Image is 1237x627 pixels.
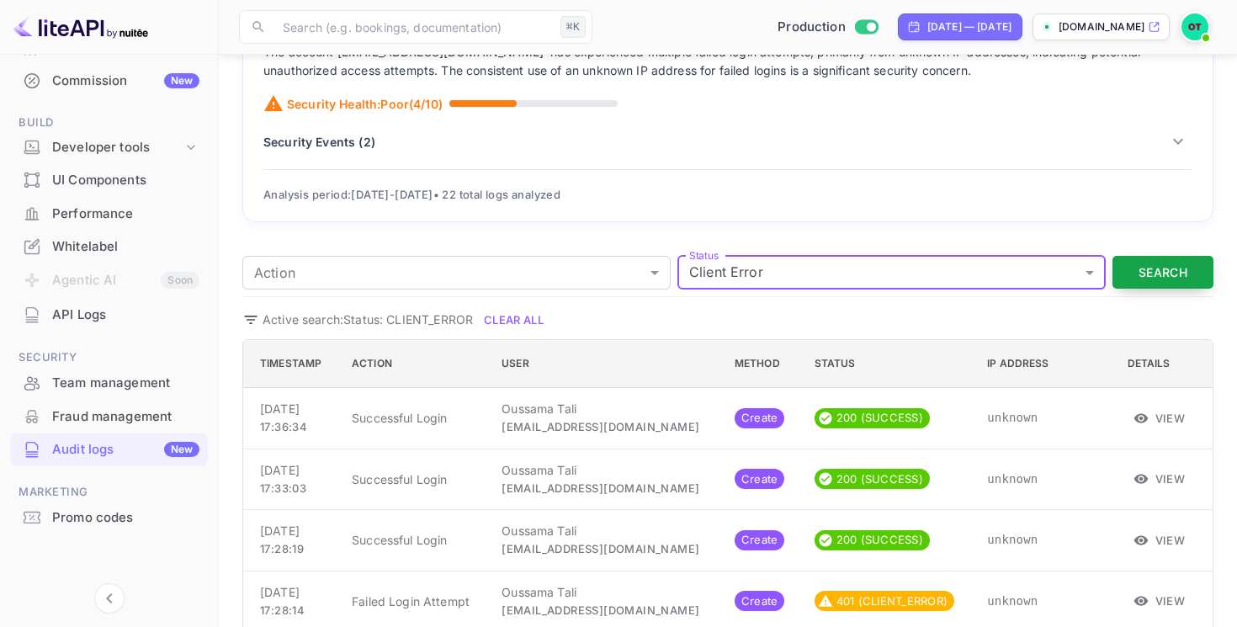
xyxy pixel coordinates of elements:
div: Performance [52,205,199,224]
button: View [1128,588,1192,614]
span: [EMAIL_ADDRESS][DOMAIN_NAME] [502,420,699,433]
div: Audit logsNew [10,433,208,466]
a: Promo codes [10,502,208,533]
p: Oussama Tali [502,583,708,601]
div: Team management [10,367,208,400]
div: New [164,442,199,457]
span: [EMAIL_ADDRESS][DOMAIN_NAME] [502,542,699,555]
span: Create [735,532,785,549]
button: Collapse navigation [94,583,125,614]
p: [DATE] [260,400,325,417]
div: Promo codes [10,502,208,534]
div: Whitelabel [52,237,199,257]
div: New [164,73,199,88]
p: Oussama Tali [502,400,708,417]
div: Client Error [677,256,1106,290]
div: Developer tools [10,133,208,162]
div: UI Components [10,164,208,197]
button: Search [1112,256,1213,289]
p: Security Health: Poor ( 4 /10) [287,95,443,113]
label: Status [689,248,719,263]
a: API Logs [10,299,208,330]
p: [DATE] [260,461,325,479]
p: Successful Login [352,531,475,549]
a: Whitelabel [10,231,208,262]
span: Create [735,410,785,427]
a: Audit logsNew [10,433,208,465]
input: Search (e.g. bookings, documentation) [273,10,554,44]
div: API Logs [52,306,199,325]
p: Oussama Tali [502,522,708,539]
p: unknown [987,470,1100,488]
a: Team management [10,367,208,398]
div: Team management [52,374,199,393]
span: [EMAIL_ADDRESS][DOMAIN_NAME] [502,481,699,495]
img: LiteAPI logo [13,13,148,40]
span: 401 (CLIENT_ERROR) [830,593,955,610]
img: Oussama Tali [1181,13,1208,40]
a: CommissionNew [10,65,208,96]
span: Build [10,114,208,132]
span: 17:28:19 [260,542,304,555]
div: [DATE] — [DATE] [927,19,1011,35]
p: [DOMAIN_NAME] [1059,19,1144,35]
div: Performance [10,198,208,231]
span: Security [10,348,208,367]
a: UI Components [10,164,208,195]
p: unknown [987,409,1100,427]
p: Oussama Tali [502,461,708,479]
a: Earnings [10,31,208,62]
p: unknown [987,531,1100,549]
div: Switch to Sandbox mode [771,18,884,37]
p: unknown [987,592,1100,610]
span: [EMAIL_ADDRESS][DOMAIN_NAME] [502,603,699,617]
a: Performance [10,198,208,229]
a: Fraud management [10,401,208,432]
span: Analysis period: [DATE] - [DATE] • 22 total logs analyzed [263,188,560,201]
th: Timestamp [243,340,338,388]
p: Active search: Status: CLIENT_ERROR [263,311,473,328]
p: Security Events ( 2 ) [263,133,375,151]
div: Audit logs [52,440,199,460]
p: Successful Login [352,470,475,488]
th: User [488,340,721,388]
th: IP Address [974,340,1113,388]
div: Whitelabel [10,231,208,263]
div: ⌘K [560,16,586,38]
p: Successful Login [352,409,475,427]
div: Fraud management [10,401,208,433]
button: View [1128,466,1192,492]
div: UI Components [52,171,199,190]
div: CommissionNew [10,65,208,98]
th: Details [1114,340,1213,388]
span: 200 (SUCCESS) [830,410,930,427]
span: 17:28:14 [260,603,305,617]
span: Create [735,593,785,610]
button: View [1128,406,1192,431]
div: Fraud management [52,407,199,427]
button: View [1128,528,1192,553]
span: 200 (SUCCESS) [830,532,930,549]
div: Promo codes [52,508,199,528]
span: 17:33:03 [260,481,306,495]
span: 17:36:34 [260,420,307,433]
th: Status [801,340,974,388]
span: Create [735,471,785,488]
span: Production [778,18,846,37]
div: Developer tools [52,138,183,157]
th: Action [338,340,488,388]
th: Method [721,340,801,388]
button: Clear All [476,307,551,332]
p: Failed Login Attempt [352,592,475,610]
p: [DATE] [260,522,325,539]
div: API Logs [10,299,208,332]
div: Commission [52,72,199,91]
span: 200 (SUCCESS) [830,471,930,488]
p: [DATE] [260,583,325,601]
span: Marketing [10,483,208,502]
p: The account [EMAIL_ADDRESS][DOMAIN_NAME]' has experienced multiple failed login attempts, primari... [263,43,1192,81]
